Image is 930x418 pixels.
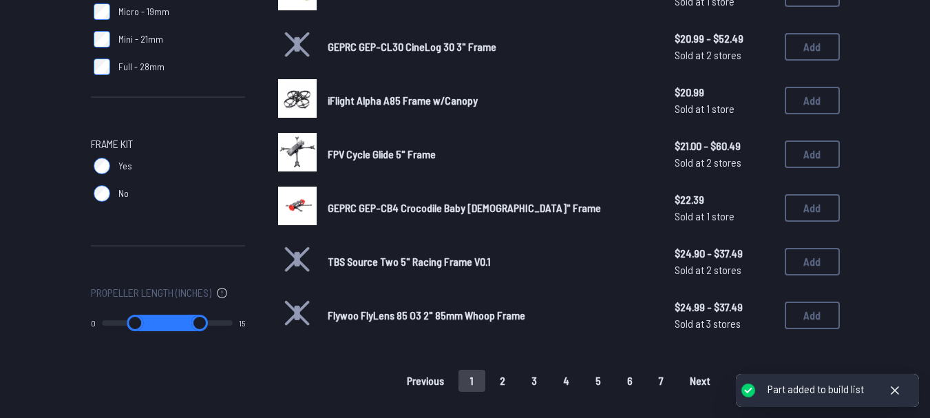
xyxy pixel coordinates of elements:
[675,84,774,101] span: $20.99
[328,253,653,270] a: TBS Source Two 5" Racing Frame V0.1
[328,146,653,163] a: FPV Cycle Glide 5" Frame
[675,315,774,332] span: Sold at 3 stores
[278,133,317,176] a: image
[239,317,245,328] output: 15
[328,307,653,324] a: Flywoo FlyLens 85 O3 2" 85mm Whoop Frame
[458,370,485,392] button: 1
[520,370,549,392] button: 3
[675,299,774,315] span: $24.99 - $37.49
[675,30,774,47] span: $20.99 - $52.49
[785,248,840,275] button: Add
[328,39,653,55] a: GEPRC GEP-CL30 CineLog 30 3" Frame
[278,187,317,229] a: image
[328,147,436,160] span: FPV Cycle Glide 5" Frame
[647,370,675,392] button: 7
[785,140,840,168] button: Add
[94,59,110,75] input: Full - 28mm
[488,370,517,392] button: 2
[690,375,710,386] span: Next
[91,284,211,301] span: Propeller Length (Inches)
[328,92,653,109] a: iFlight Alpha A85 Frame w/Canopy
[768,382,864,397] div: Part added to build list
[118,159,132,173] span: Yes
[584,370,613,392] button: 5
[118,5,169,19] span: Micro - 19mm
[328,40,496,53] span: GEPRC GEP-CL30 CineLog 30 3" Frame
[118,187,129,200] span: No
[615,370,644,392] button: 6
[675,47,774,63] span: Sold at 2 stores
[328,94,478,107] span: iFlight Alpha A85 Frame w/Canopy
[94,31,110,48] input: Mini - 21mm
[675,154,774,171] span: Sold at 2 stores
[328,201,601,214] span: GEPRC GEP-CB4 Crocodile Baby [DEMOGRAPHIC_DATA]" Frame
[678,370,722,392] button: Next
[91,136,133,152] span: Frame Kit
[675,245,774,262] span: $24.90 - $37.49
[785,87,840,114] button: Add
[675,138,774,154] span: $21.00 - $60.49
[91,317,96,328] output: 0
[118,32,163,46] span: Mini - 21mm
[675,191,774,208] span: $22.39
[94,3,110,20] input: Micro - 19mm
[118,60,165,74] span: Full - 28mm
[328,255,491,268] span: TBS Source Two 5" Racing Frame V0.1
[328,200,653,216] a: GEPRC GEP-CB4 Crocodile Baby [DEMOGRAPHIC_DATA]" Frame
[278,133,317,171] img: image
[675,101,774,117] span: Sold at 1 store
[328,309,525,322] span: Flywoo FlyLens 85 O3 2" 85mm Whoop Frame
[675,262,774,278] span: Sold at 2 stores
[785,302,840,329] button: Add
[551,370,581,392] button: 4
[675,208,774,224] span: Sold at 1 store
[278,79,317,122] a: image
[94,185,110,202] input: No
[785,194,840,222] button: Add
[278,187,317,225] img: image
[278,79,317,118] img: image
[94,158,110,174] input: Yes
[785,33,840,61] button: Add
